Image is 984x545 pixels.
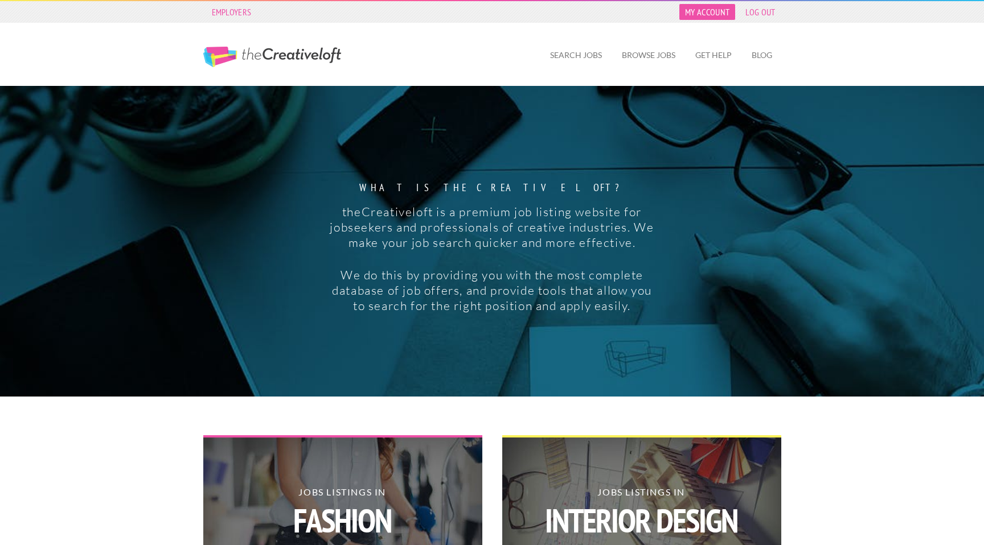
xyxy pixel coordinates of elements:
[541,42,611,68] a: Search Jobs
[686,42,741,68] a: Get Help
[203,488,482,537] h2: Jobs Listings in
[613,42,684,68] a: Browse Jobs
[206,4,257,20] a: Employers
[203,504,482,537] strong: Fashion
[203,47,341,67] a: The Creative Loft
[743,42,781,68] a: Blog
[327,183,656,193] strong: What is the creative loft?
[327,267,656,313] p: We do this by providing you with the most complete database of job offers, and provide tools that...
[679,4,735,20] a: My Account
[740,4,781,20] a: Log Out
[502,504,781,537] strong: Interior Design
[502,488,781,537] h2: Jobs Listings in
[327,204,656,250] p: theCreativeloft is a premium job listing website for jobseekers and professionals of creative ind...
